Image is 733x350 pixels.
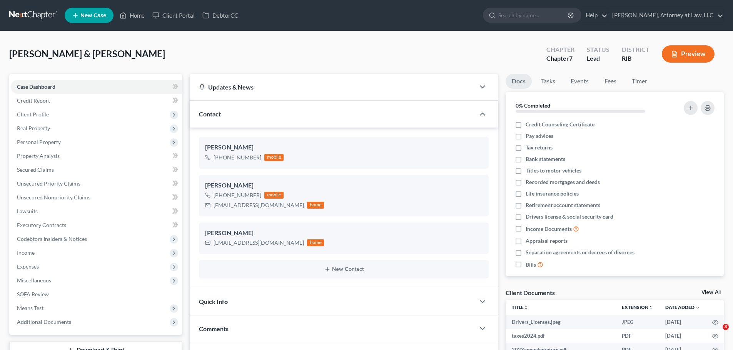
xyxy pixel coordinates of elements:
span: Means Test [17,305,43,311]
div: mobile [264,154,284,161]
span: Client Profile [17,111,49,118]
a: Lawsuits [11,204,182,218]
span: Bills [526,261,536,269]
a: DebtorCC [199,8,242,22]
div: Chapter [546,54,574,63]
span: Recorded mortgages and deeds [526,178,600,186]
span: SOFA Review [17,291,49,297]
span: Life insurance policies [526,190,579,197]
span: Lawsuits [17,208,38,214]
span: Separation agreements or decrees of divorces [526,249,634,256]
a: Fees [598,74,623,89]
td: Drivers_Licenses.jpeg [506,315,616,329]
div: [PERSON_NAME] [205,143,483,152]
a: Home [116,8,149,22]
a: View All [701,290,721,295]
button: Preview [662,45,715,63]
td: PDF [616,329,659,343]
a: Executory Contracts [11,218,182,232]
span: Expenses [17,263,39,270]
a: Case Dashboard [11,80,182,94]
a: Extensionunfold_more [622,304,653,310]
div: mobile [264,192,284,199]
div: [PHONE_NUMBER] [214,154,261,161]
div: [EMAIL_ADDRESS][DOMAIN_NAME] [214,201,304,209]
span: Bank statements [526,155,565,163]
input: Search by name... [498,8,569,22]
i: unfold_more [524,305,528,310]
a: Secured Claims [11,163,182,177]
i: expand_more [695,305,700,310]
a: Tasks [535,74,561,89]
td: JPEG [616,315,659,329]
div: [PHONE_NUMBER] [214,191,261,199]
a: Help [582,8,608,22]
span: New Case [80,13,106,18]
iframe: Intercom live chat [707,324,725,342]
div: [PERSON_NAME] [205,229,483,238]
span: Unsecured Priority Claims [17,180,80,187]
a: [PERSON_NAME], Attorney at Law, LLC [608,8,723,22]
span: Credit Counseling Certificate [526,121,594,128]
span: Drivers license & social security card [526,213,613,221]
a: Property Analysis [11,149,182,163]
td: [DATE] [659,315,706,329]
strong: 0% Completed [516,102,550,109]
span: Codebtors Insiders & Notices [17,236,87,242]
span: Unsecured Nonpriority Claims [17,194,90,201]
span: Real Property [17,125,50,131]
span: Titles to motor vehicles [526,167,581,174]
div: Client Documents [506,289,555,297]
a: Events [564,74,595,89]
span: [PERSON_NAME] & [PERSON_NAME] [9,48,165,59]
span: Credit Report [17,97,50,104]
span: 7 [569,55,573,62]
span: Appraisal reports [526,237,568,245]
a: SOFA Review [11,287,182,301]
button: New Contact [205,266,483,272]
i: unfold_more [648,305,653,310]
span: Executory Contracts [17,222,66,228]
div: Status [587,45,609,54]
a: Credit Report [11,94,182,108]
div: home [307,202,324,209]
a: Timer [626,74,653,89]
span: Personal Property [17,139,61,145]
a: Unsecured Nonpriority Claims [11,191,182,204]
div: Chapter [546,45,574,54]
span: Income Documents [526,225,572,233]
span: Additional Documents [17,318,71,325]
div: Lead [587,54,609,63]
span: Income [17,249,35,256]
div: District [622,45,650,54]
span: Miscellaneous [17,277,51,284]
div: home [307,239,324,246]
span: Retirement account statements [526,201,600,209]
span: Contact [199,110,221,118]
span: 3 [723,324,729,330]
td: taxes2024.pdf [506,329,616,343]
span: Case Dashboard [17,83,55,90]
div: [EMAIL_ADDRESS][DOMAIN_NAME] [214,239,304,247]
a: Client Portal [149,8,199,22]
a: Titleunfold_more [512,304,528,310]
span: Secured Claims [17,166,54,173]
span: Tax returns [526,144,553,151]
a: Date Added expand_more [665,304,700,310]
span: Pay advices [526,132,553,140]
td: [DATE] [659,329,706,343]
a: Docs [506,74,532,89]
div: [PERSON_NAME] [205,181,483,190]
span: Quick Info [199,298,228,305]
div: Updates & News [199,83,466,91]
a: Unsecured Priority Claims [11,177,182,191]
div: RIB [622,54,650,63]
span: Comments [199,325,229,332]
span: Property Analysis [17,153,60,159]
